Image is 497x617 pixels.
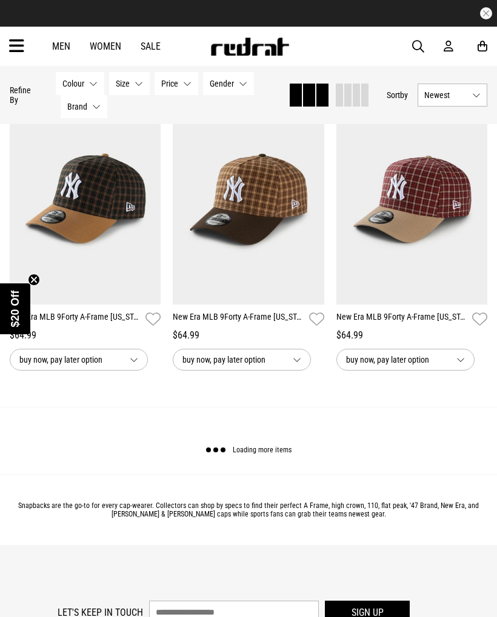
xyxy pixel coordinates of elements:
[173,311,304,328] a: New Era MLB 9Forty A-Frame [US_STATE] Yankees Plaid Snapback Cap
[67,102,87,111] span: Brand
[158,7,339,19] iframe: Customer reviews powered by Trustpilot
[173,328,324,343] div: $64.99
[182,352,283,367] span: buy now, pay later option
[61,95,107,118] button: Brand
[19,352,120,367] span: buy now, pay later option
[203,72,254,95] button: Gender
[10,93,161,305] img: New Era Mlb 9forty A-frame New York Yankees Plaid Snapback Cap in Brown
[10,349,148,371] button: buy now, pay later option
[10,311,141,328] a: New Era MLB 9Forty A-Frame [US_STATE] Yankees Plaid Snapback Cap
[52,41,70,52] a: Men
[336,349,475,371] button: buy now, pay later option
[233,446,292,455] span: Loading more items
[387,88,408,102] button: Sortby
[173,349,311,371] button: buy now, pay later option
[10,5,46,41] button: Open LiveChat chat widget
[28,274,40,286] button: Close teaser
[418,84,487,107] button: Newest
[346,352,447,367] span: buy now, pay later option
[10,328,161,343] div: $64.99
[424,90,467,100] span: Newest
[56,72,104,95] button: Colour
[400,90,408,100] span: by
[109,72,150,95] button: Size
[116,79,130,88] span: Size
[10,501,487,518] p: Snapbacks are the go-to for every cap-wearer. Collectors can shop by specs to find their perfect ...
[336,328,487,343] div: $64.99
[141,41,161,52] a: Sale
[9,290,21,327] span: $20 Off
[336,93,487,305] img: New Era Mlb 9forty A-frame New York Yankees Plaid Snapback Cap in Beige
[210,79,234,88] span: Gender
[155,72,198,95] button: Price
[90,41,121,52] a: Women
[10,85,38,105] p: Refine By
[62,79,84,88] span: Colour
[173,93,324,305] img: New Era Mlb 9forty A-frame New York Yankees Plaid Snapback Cap in Brown
[336,311,467,328] a: New Era MLB 9Forty A-Frame [US_STATE] Yankees Plaid Snapback Cap
[210,38,290,56] img: Redrat logo
[161,79,178,88] span: Price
